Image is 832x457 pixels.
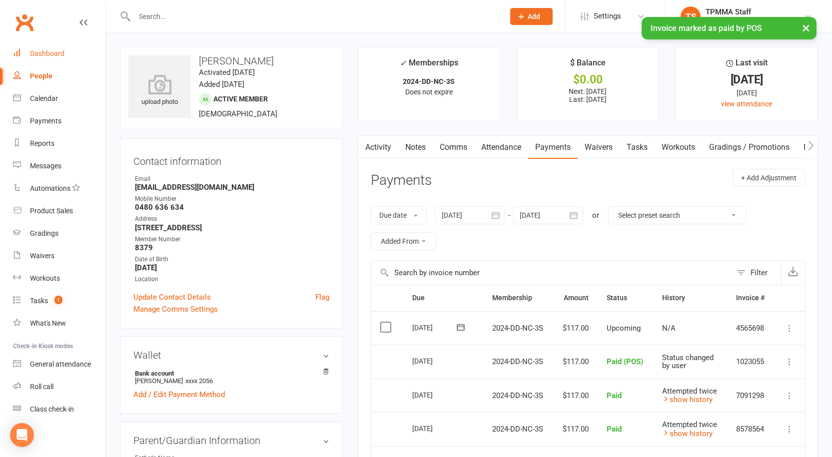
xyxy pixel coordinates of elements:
span: Add [528,12,540,20]
span: Paid [607,391,622,400]
div: Messages [30,162,61,170]
div: Mobile Number [135,194,329,204]
th: Invoice # [727,285,774,311]
div: Roll call [30,383,53,391]
a: Automations [13,177,105,200]
time: Activated [DATE] [199,68,255,77]
a: Gradings / Promotions [702,136,797,159]
div: Gradings [30,229,58,237]
div: General attendance [30,360,91,368]
div: [DATE] [412,421,458,436]
div: TPMMA Staff [706,7,804,16]
span: 2024-DD-NC-3S [492,324,543,333]
span: 2024-DD-NC-3S [492,391,543,400]
div: [DATE] [412,320,458,335]
div: [DATE] [685,74,809,85]
a: Add / Edit Payment Method [133,389,225,401]
span: Paid [607,425,622,434]
span: Settings [594,5,621,27]
a: Attendance [474,136,528,159]
span: Does not expire [405,88,453,96]
strong: Bank account [135,370,324,377]
a: Notes [398,136,433,159]
td: 8578564 [727,412,774,446]
strong: 8379 [135,243,329,252]
div: People [30,72,52,80]
a: Update Contact Details [133,291,211,303]
span: Upcoming [607,324,641,333]
div: or [592,209,599,221]
div: Dashboard [30,49,64,57]
a: Product Sales [13,200,105,222]
i: ✓ [400,58,406,68]
th: Status [598,285,653,311]
a: Workouts [13,267,105,290]
div: Filter [751,267,768,279]
th: Amount [553,285,598,311]
div: Email [135,174,329,184]
a: General attendance kiosk mode [13,353,105,376]
div: Invoice marked as paid by POS [642,17,817,39]
strong: 2024-DD-NC-3S [403,77,455,85]
a: show history [662,429,713,438]
h3: Contact information [133,152,329,167]
div: TS [681,6,701,26]
a: Tasks [620,136,655,159]
td: $117.00 [553,412,598,446]
input: Search by invoice number [371,261,732,285]
a: What's New [13,312,105,335]
div: Last visit [726,56,768,74]
strong: [STREET_ADDRESS] [135,223,329,232]
a: People [13,65,105,87]
span: xxxx 2056 [185,377,213,385]
a: Calendar [13,87,105,110]
td: 1023055 [727,345,774,379]
p: Next: [DATE] Last: [DATE] [526,87,650,103]
time: Added [DATE] [199,80,244,89]
span: Attempted twice [662,387,717,396]
div: [DATE] [412,387,458,403]
div: Member Number [135,235,329,244]
a: Activity [358,136,398,159]
div: Calendar [30,94,58,102]
div: upload photo [128,74,191,107]
span: 1 [54,296,62,304]
span: [DEMOGRAPHIC_DATA] [199,109,277,118]
span: Attempted twice [662,420,717,429]
span: Status changed by user [662,353,714,371]
a: Tasks 1 [13,290,105,312]
th: Due [403,285,483,311]
h3: Parent/Guardian Information [133,435,329,446]
li: [PERSON_NAME] [133,368,329,386]
button: Filter [732,261,781,285]
div: Date of Birth [135,255,329,264]
td: $117.00 [553,311,598,345]
strong: 0480 636 634 [135,203,329,212]
div: Tasks [30,297,48,305]
div: Workouts [30,274,60,282]
td: $117.00 [553,345,598,379]
td: 7091298 [727,379,774,413]
div: $ Balance [570,56,606,74]
div: Payments [30,117,61,125]
div: Product Sales [30,207,73,215]
span: 2024-DD-NC-3S [492,357,543,366]
span: Paid (POS) [607,357,643,366]
strong: [DATE] [135,263,329,272]
span: N/A [662,324,676,333]
a: Flag [315,291,329,303]
a: Payments [528,136,578,159]
div: [DATE] [412,353,458,369]
a: Roll call [13,376,105,398]
a: Reports [13,132,105,155]
div: Waivers [30,252,54,260]
div: Team Perosh Mixed Martial Arts [706,16,804,25]
div: Automations [30,184,70,192]
div: Class check-in [30,405,74,413]
td: 4565698 [727,311,774,345]
h3: Payments [371,173,432,188]
a: Waivers [578,136,620,159]
button: Added From [371,232,436,250]
a: show history [662,395,713,404]
div: Address [135,214,329,224]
